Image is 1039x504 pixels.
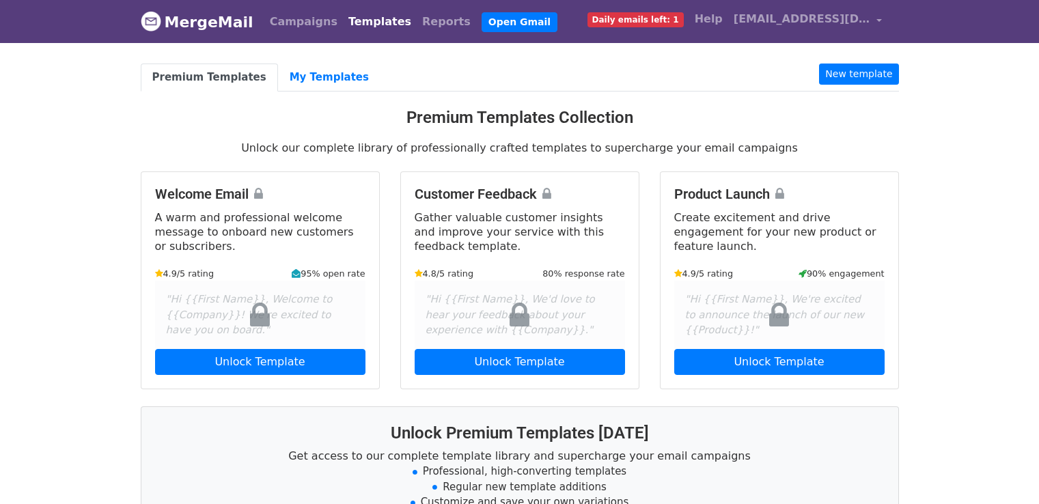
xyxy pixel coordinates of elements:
a: Help [689,5,728,33]
div: "Hi {{First Name}}, Welcome to {{Company}}! We're excited to have you on board." [155,281,365,349]
small: 95% open rate [292,267,365,280]
a: Unlock Template [155,349,365,375]
li: Regular new template additions [158,479,882,495]
a: MergeMail [141,8,253,36]
div: "Hi {{First Name}}, We'd love to hear your feedback about your experience with {{Company}}." [415,281,625,349]
a: Unlock Template [674,349,885,375]
small: 4.9/5 rating [674,267,734,280]
small: 4.8/5 rating [415,267,474,280]
p: Get access to our complete template library and supercharge your email campaigns [158,449,882,463]
a: Premium Templates [141,64,278,92]
img: MergeMail logo [141,11,161,31]
h3: Unlock Premium Templates [DATE] [158,423,882,443]
h4: Customer Feedback [415,186,625,202]
li: Professional, high-converting templates [158,464,882,479]
h3: Premium Templates Collection [141,108,899,128]
p: A warm and professional welcome message to onboard new customers or subscribers. [155,210,365,253]
a: My Templates [278,64,380,92]
small: 80% response rate [542,267,624,280]
h4: Product Launch [674,186,885,202]
div: "Hi {{First Name}}, We're excited to announce the launch of our new {{Product}}!" [674,281,885,349]
a: Templates [343,8,417,36]
p: Gather valuable customer insights and improve your service with this feedback template. [415,210,625,253]
small: 4.9/5 rating [155,267,214,280]
small: 90% engagement [799,267,885,280]
a: [EMAIL_ADDRESS][DOMAIN_NAME] [728,5,888,38]
p: Create excitement and drive engagement for your new product or feature launch. [674,210,885,253]
a: New template [819,64,898,85]
h4: Welcome Email [155,186,365,202]
span: Daily emails left: 1 [587,12,684,27]
a: Reports [417,8,476,36]
span: [EMAIL_ADDRESS][DOMAIN_NAME] [734,11,870,27]
a: Open Gmail [482,12,557,32]
a: Campaigns [264,8,343,36]
a: Daily emails left: 1 [582,5,689,33]
p: Unlock our complete library of professionally crafted templates to supercharge your email campaigns [141,141,899,155]
a: Unlock Template [415,349,625,375]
